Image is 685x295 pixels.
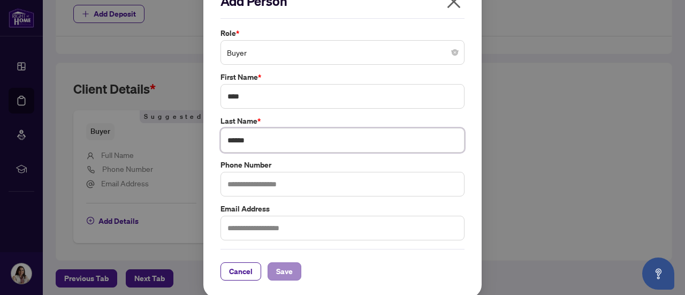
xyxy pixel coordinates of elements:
[229,263,253,280] span: Cancel
[268,262,301,281] button: Save
[220,27,465,39] label: Role
[220,159,465,171] label: Phone Number
[452,49,458,56] span: close-circle
[220,262,261,281] button: Cancel
[276,263,293,280] span: Save
[220,203,465,215] label: Email Address
[642,258,674,290] button: Open asap
[220,115,465,127] label: Last Name
[220,71,465,83] label: First Name
[227,42,458,63] span: Buyer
